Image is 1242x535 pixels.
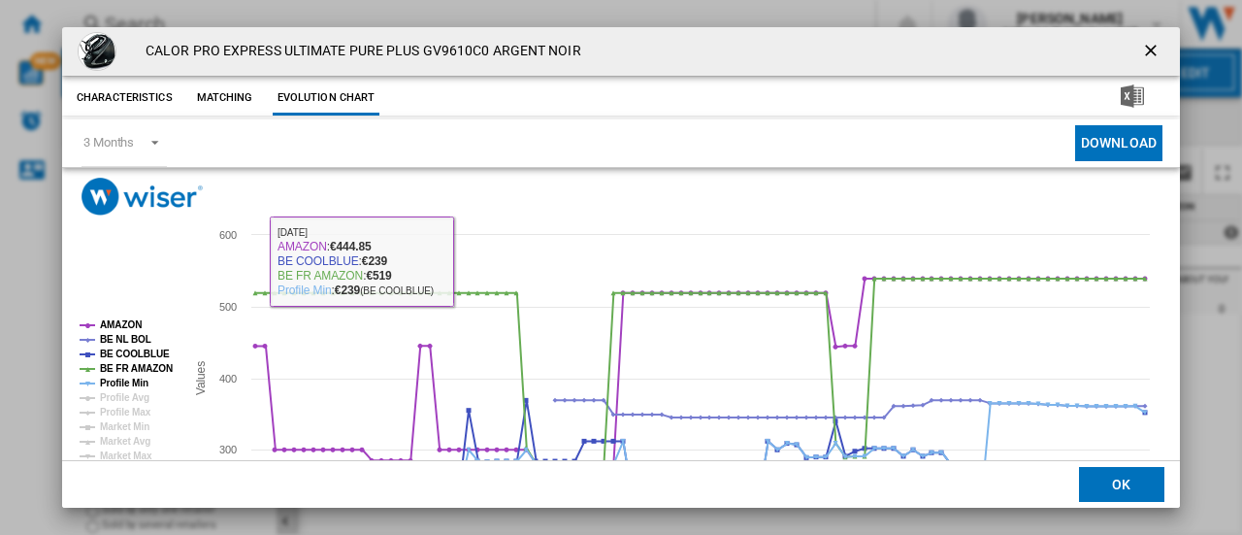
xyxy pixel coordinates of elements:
div: 3 Months [83,135,134,150]
img: logo_wiser_300x94.png [82,178,203,216]
tspan: Market Avg [100,436,150,447]
button: Download [1075,125,1162,161]
ng-md-icon: getI18NText('BUTTONS.CLOSE_DIALOG') [1141,41,1164,64]
tspan: AMAZON [100,319,142,330]
tspan: Market Max [100,451,152,461]
tspan: Profile Avg [100,392,149,403]
tspan: 300 [219,444,237,455]
button: OK [1079,467,1164,502]
img: excel-24x24.png [1121,84,1144,108]
tspan: 400 [219,373,237,385]
tspan: BE NL BOL [100,334,151,345]
tspan: BE COOLBLUE [100,349,170,359]
md-dialog: Product popup [62,27,1180,509]
button: getI18NText('BUTTONS.CLOSE_DIALOG') [1133,32,1172,71]
tspan: Profile Min [100,378,148,388]
img: 71rqwqpDkRL._AC_SX300_SY300_QL70_ML2_.jpg [78,32,116,71]
tspan: BE FR AMAZON [100,363,173,374]
button: Characteristics [72,81,178,116]
tspan: 500 [219,301,237,313]
tspan: Profile Max [100,407,151,418]
tspan: Values [194,361,208,395]
button: Download in Excel [1090,81,1175,116]
tspan: Market Min [100,421,149,432]
button: Matching [182,81,268,116]
h4: CALOR PRO EXPRESS ULTIMATE PURE PLUS GV9610C0 ARGENT NOIR [136,42,581,61]
tspan: 600 [219,229,237,241]
button: Evolution chart [273,81,380,116]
